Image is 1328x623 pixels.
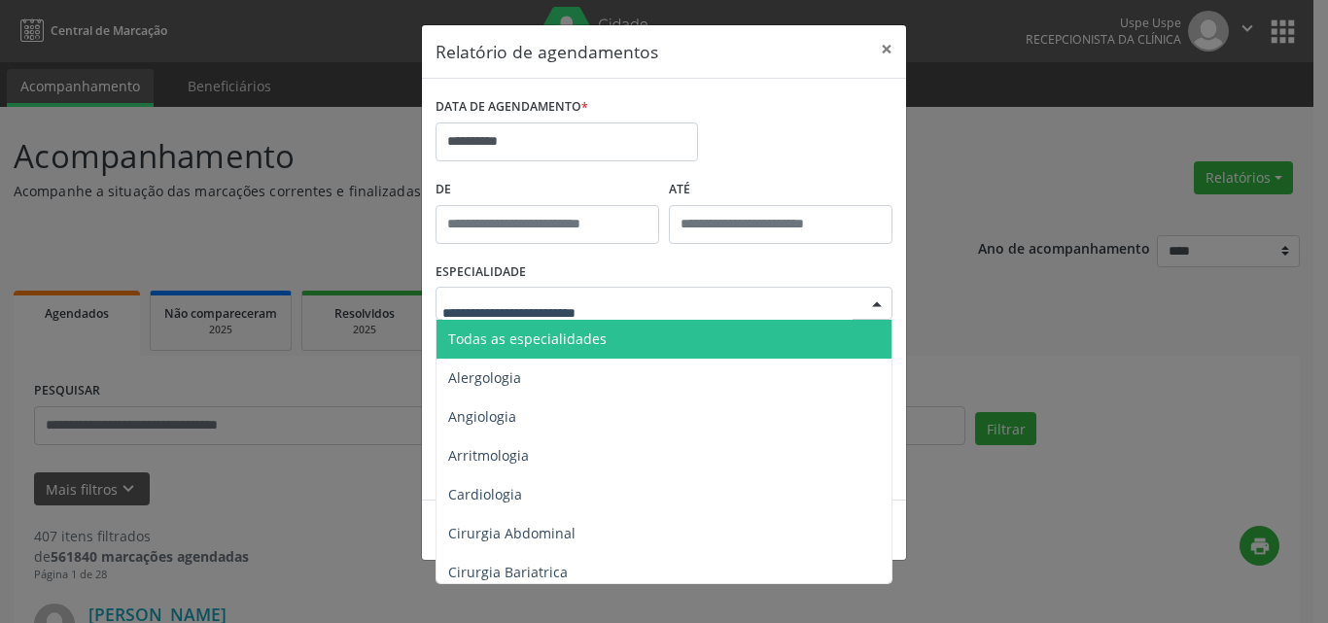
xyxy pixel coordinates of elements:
[867,25,906,73] button: Close
[669,175,892,205] label: ATÉ
[448,524,576,542] span: Cirurgia Abdominal
[448,407,516,426] span: Angiologia
[436,175,659,205] label: De
[436,39,658,64] h5: Relatório de agendamentos
[448,446,529,465] span: Arritmologia
[448,368,521,387] span: Alergologia
[448,485,522,503] span: Cardiologia
[448,329,607,348] span: Todas as especialidades
[436,92,588,122] label: DATA DE AGENDAMENTO
[448,563,568,581] span: Cirurgia Bariatrica
[436,258,526,288] label: ESPECIALIDADE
